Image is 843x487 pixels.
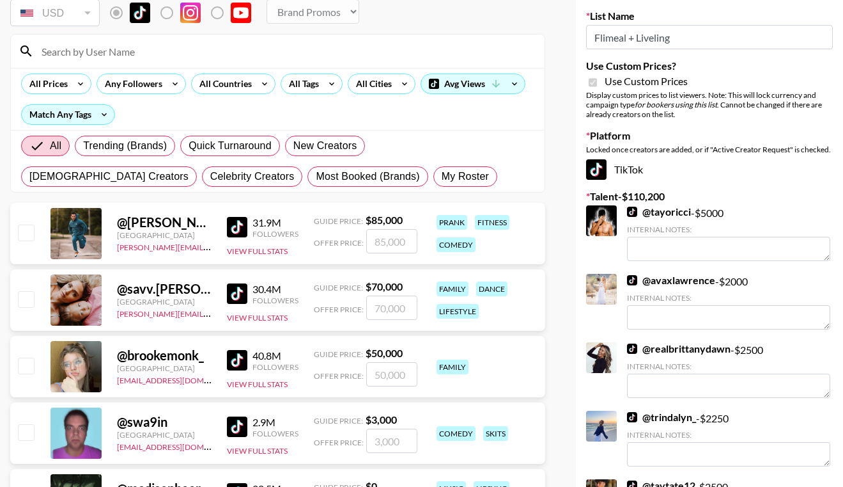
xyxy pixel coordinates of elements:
a: [PERSON_NAME][EMAIL_ADDRESS][DOMAIN_NAME] [117,240,306,252]
input: 3,000 [366,429,417,453]
div: lifestyle [437,304,479,319]
div: prank [437,215,467,230]
img: YouTube [231,3,251,23]
button: View Full Stats [227,446,288,456]
div: Internal Notes: [627,430,830,440]
div: family [437,282,468,296]
div: All Countries [192,74,254,93]
input: Search by User Name [34,41,537,61]
div: fitness [475,215,509,230]
div: Any Followers [97,74,165,93]
div: 30.4M [252,283,298,296]
div: @ [PERSON_NAME].[PERSON_NAME] [117,214,212,230]
strong: $ 85,000 [366,214,403,226]
input: 50,000 [366,362,417,387]
span: New Creators [293,138,357,154]
span: Celebrity Creators [210,169,295,184]
img: TikTok [627,207,637,217]
span: Use Custom Prices [605,75,688,88]
span: My Roster [442,169,489,184]
span: Guide Price: [314,416,363,426]
div: All Cities [348,74,394,93]
div: [GEOGRAPHIC_DATA] [117,363,212,373]
div: @ brookemonk_ [117,347,212,363]
a: @realbrittanydawn [627,342,731,355]
span: Offer Price: [314,238,364,248]
span: Guide Price: [314,283,363,292]
input: 85,000 [366,229,417,253]
div: comedy [437,237,476,252]
span: Trending (Brands) [83,138,167,154]
span: Offer Price: [314,438,364,447]
div: - $ 5000 [627,205,830,261]
div: TikTok [586,159,833,180]
div: 40.8M [252,349,298,362]
button: View Full Stats [227,379,288,389]
img: TikTok [227,417,247,437]
em: for bookers using this list [635,100,717,109]
img: TikTok [627,275,637,285]
div: Display custom prices to list viewers. Note: This will lock currency and campaign type . Cannot b... [586,90,833,119]
div: family [437,360,468,374]
span: Offer Price: [314,305,364,314]
div: Locked once creators are added, or if "Active Creator Request" is checked. [586,145,833,154]
div: Followers [252,229,298,239]
a: [EMAIL_ADDRESS][DOMAIN_NAME] [117,373,245,385]
label: Platform [586,129,833,142]
span: [DEMOGRAPHIC_DATA] Creators [29,169,189,184]
label: Talent - $ 110,200 [586,190,833,203]
div: comedy [437,426,476,441]
div: @ swa9in [117,414,212,430]
div: - $ 2000 [627,274,830,330]
div: dance [476,282,507,296]
div: Avg Views [421,74,525,93]
div: All Prices [22,74,70,93]
button: View Full Stats [227,246,288,256]
div: 2.9M [252,416,298,429]
img: Instagram [180,3,201,23]
div: All Tags [281,74,321,93]
span: Offer Price: [314,371,364,381]
strong: $ 3,000 [366,413,397,426]
a: @avaxlawrence [627,274,715,287]
div: 31.9M [252,216,298,229]
strong: $ 70,000 [366,280,403,292]
span: Guide Price: [314,349,363,359]
div: Followers [252,429,298,438]
div: - $ 2250 [627,411,830,467]
span: Guide Price: [314,216,363,226]
div: Followers [252,296,298,305]
img: TikTok [627,344,637,354]
a: @tayoricci [627,205,691,218]
img: TikTok [227,350,247,371]
button: View Full Stats [227,313,288,323]
div: Internal Notes: [627,293,830,303]
div: [GEOGRAPHIC_DATA] [117,297,212,307]
label: Use Custom Prices? [586,60,833,72]
img: TikTok [586,159,607,180]
img: TikTok [130,3,150,23]
div: [GEOGRAPHIC_DATA] [117,230,212,240]
div: Internal Notes: [627,225,830,234]
div: Match Any Tags [22,105,114,124]
span: Quick Turnaround [189,138,272,154]
span: All [50,138,61,154]
div: Followers [252,362,298,372]
div: [GEOGRAPHIC_DATA] [117,430,212,440]
div: Internal Notes: [627,362,830,371]
input: 70,000 [366,296,417,320]
label: List Name [586,10,833,22]
a: @trindalyn_ [627,411,696,424]
img: TikTok [627,412,637,422]
span: Most Booked (Brands) [316,169,419,184]
img: TikTok [227,283,247,304]
div: - $ 2500 [627,342,830,398]
div: USD [13,2,97,24]
div: skits [483,426,508,441]
img: TikTok [227,217,247,237]
strong: $ 50,000 [366,347,403,359]
a: [PERSON_NAME][EMAIL_ADDRESS][DOMAIN_NAME] [117,307,306,319]
div: @ savv.[PERSON_NAME] [117,281,212,297]
a: [EMAIL_ADDRESS][DOMAIN_NAME] [117,440,245,452]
